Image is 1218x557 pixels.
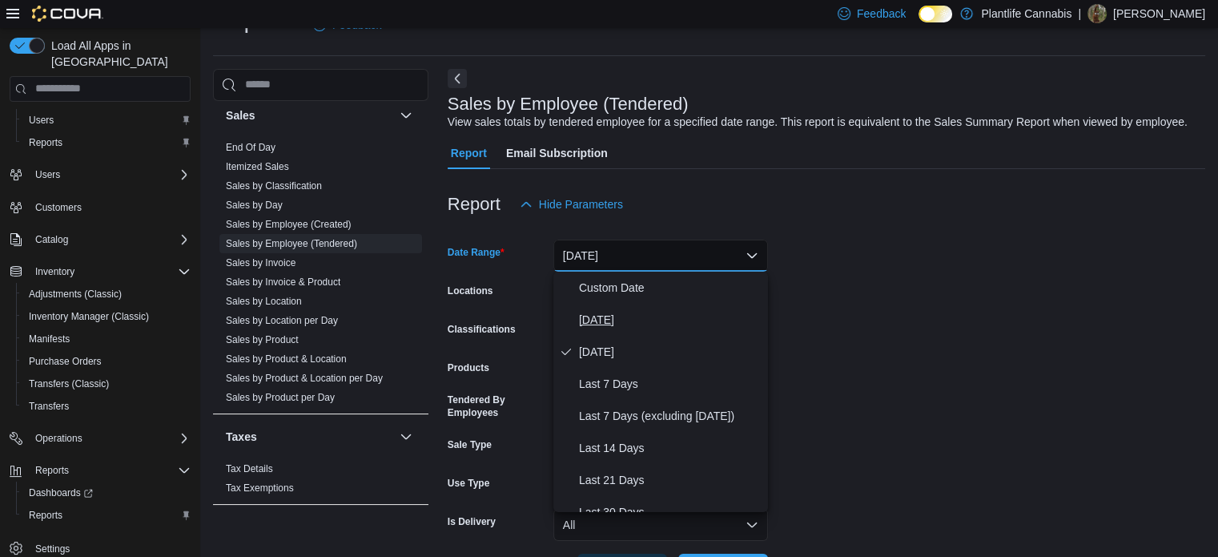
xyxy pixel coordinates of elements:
button: All [553,509,768,541]
a: Inventory Manager (Classic) [22,307,155,326]
span: Inventory [35,265,74,278]
a: Tax Exemptions [226,482,294,494]
span: Reports [29,509,62,522]
button: Reports [16,504,197,527]
a: Sales by Employee (Created) [226,219,352,230]
span: Catalog [35,233,68,246]
span: Sales by Product [226,333,299,346]
span: Last 14 Days [579,438,762,458]
div: Sales [213,138,428,414]
button: Inventory Manager (Classic) [16,305,197,328]
span: Reports [22,133,191,152]
button: Taxes [226,429,393,445]
h3: Report [448,195,500,214]
label: Tendered By Employees [448,394,547,419]
button: Reports [29,461,75,480]
button: Sales [396,106,416,125]
span: Reports [29,461,191,480]
h3: Sales [226,107,255,123]
a: Transfers (Classic) [22,374,115,394]
span: Feedback [857,6,906,22]
span: Load All Apps in [GEOGRAPHIC_DATA] [45,38,191,70]
button: Operations [3,427,197,450]
a: Users [22,111,60,130]
h3: Taxes [226,429,257,445]
span: Sales by Location per Day [226,314,338,327]
span: Purchase Orders [22,352,191,371]
p: | [1078,4,1081,23]
span: Email Subscription [506,137,608,169]
label: Products [448,361,489,374]
a: Sales by Day [226,200,283,211]
span: Purchase Orders [29,355,102,368]
a: Dashboards [16,482,197,504]
span: Manifests [29,333,70,345]
span: Hide Parameters [539,196,623,212]
button: Transfers (Classic) [16,373,197,395]
a: Customers [29,198,88,217]
span: Tax Exemptions [226,482,294,494]
span: Inventory Manager (Classic) [29,310,149,323]
button: Catalog [3,228,197,251]
span: Adjustments (Classic) [22,285,191,304]
span: Last 7 Days (excluding [DATE]) [579,406,762,426]
span: Customers [35,201,82,214]
span: Users [29,114,54,127]
label: Classifications [448,323,516,336]
button: Sales [226,107,393,123]
span: Dashboards [29,486,93,499]
span: Custom Date [579,278,762,297]
span: Sales by Invoice [226,256,295,269]
div: Taxes [213,459,428,504]
span: Sales by Location [226,295,302,308]
button: Users [3,163,197,186]
span: Operations [29,429,191,448]
a: Sales by Product [226,334,299,345]
button: Inventory [29,262,81,281]
a: Sales by Product & Location per Day [226,373,383,384]
span: End Of Day [226,141,275,154]
span: Users [22,111,191,130]
button: Reports [3,459,197,482]
input: Dark Mode [919,6,952,22]
span: Manifests [22,329,191,349]
h3: Sales by Employee (Tendered) [448,95,689,114]
label: Is Delivery [448,515,496,528]
span: Customers [29,197,191,217]
span: Dashboards [22,483,191,503]
span: Last 30 Days [579,503,762,522]
button: Purchase Orders [16,350,197,373]
a: Sales by Employee (Tendered) [226,238,357,249]
a: Adjustments (Classic) [22,285,128,304]
a: Transfers [22,397,75,416]
p: [PERSON_NAME] [1113,4,1205,23]
span: [DATE] [579,342,762,361]
button: Users [29,165,66,184]
button: Taxes [396,427,416,446]
a: Sales by Product & Location [226,353,347,365]
a: Sales by Invoice [226,257,295,268]
button: [DATE] [553,240,768,272]
a: Tax Details [226,463,273,474]
span: Adjustments (Classic) [29,288,122,301]
button: Manifests [16,328,197,350]
button: Customers [3,196,197,219]
a: Purchase Orders [22,352,108,371]
a: Sales by Location per Day [226,315,338,326]
img: Cova [32,6,103,22]
span: Sales by Invoice & Product [226,276,340,289]
span: Transfers (Classic) [22,374,191,394]
span: Sales by Employee (Tendered) [226,237,357,250]
span: Reports [29,136,62,149]
span: Transfers [22,397,191,416]
span: Reports [22,506,191,525]
span: Sales by Product & Location [226,353,347,365]
span: Last 21 Days [579,470,762,490]
span: Sales by Product & Location per Day [226,372,383,385]
span: Inventory [29,262,191,281]
span: Tax Details [226,462,273,475]
span: Operations [35,432,82,445]
span: Reports [35,464,69,477]
a: Reports [22,506,69,525]
span: Report [451,137,487,169]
